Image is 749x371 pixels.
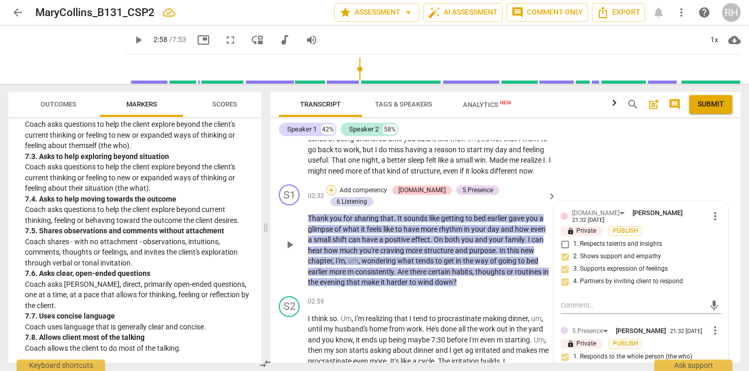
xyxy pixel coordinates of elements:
span: how [324,246,340,255]
span: done [441,325,458,333]
span: fullscreen [224,34,237,46]
span: Thank [308,214,330,222]
span: . [524,235,528,244]
span: ? [453,278,457,286]
span: have [362,235,379,244]
span: that [372,167,387,175]
span: it [466,167,471,175]
span: , [345,257,348,265]
span: win [474,156,486,164]
span: 02:59 [308,297,324,306]
button: Volume [302,31,321,49]
span: need [328,167,345,175]
span: like [383,225,395,233]
span: can [532,235,544,244]
button: Show/Hide comments [666,96,683,113]
span: structure [410,167,440,175]
span: of [364,167,372,175]
span: Filler word [348,257,358,265]
span: . [337,314,341,323]
span: auto_fix_high [428,6,441,19]
span: , [541,314,543,323]
button: Export [592,3,645,22]
span: , [359,145,363,154]
span: play_arrow [283,239,296,251]
span: . [394,214,397,222]
div: 7. 7. Uses concise language [25,311,253,322]
span: but [363,145,375,154]
span: this [507,246,521,255]
span: more_vert [709,210,721,222]
span: more [421,225,439,233]
button: AI Assessment [423,3,502,22]
span: structure [424,246,455,255]
p: Coach asks questions to help the client explore beyond the client's current thinking or feeling t... [25,119,253,151]
span: looks [471,167,490,175]
button: Please Do Not Submit until your Assessment is Complete [689,95,732,114]
div: 5.Presence [572,326,612,335]
span: help [698,6,711,19]
span: . [496,246,499,255]
span: play_arrow [132,34,145,46]
span: and [501,225,515,233]
span: me [509,156,521,164]
span: in [464,225,471,233]
button: Add voice comment [706,298,721,313]
span: the [463,257,475,265]
span: to [518,257,526,265]
span: husband's [335,325,369,333]
span: 3. Supports expression of feelings [573,264,668,274]
span: going [498,257,518,265]
span: kind [387,167,402,175]
span: from [389,325,406,333]
span: miss [389,145,405,154]
span: audiotrack [278,34,291,46]
span: feels [367,225,383,233]
span: glimpse [308,225,334,233]
span: having [405,145,429,154]
span: that [346,278,361,286]
span: you're [359,246,380,255]
span: , [440,167,443,175]
span: back [318,145,335,154]
span: search [627,98,639,111]
span: cloud_download [728,34,741,46]
span: might [308,167,328,175]
span: you [330,214,343,222]
p: Add competency [339,186,388,195]
span: useful [308,156,328,164]
span: can [348,235,362,244]
button: Hide comments panel [546,190,558,202]
span: the [516,325,528,333]
span: much [340,246,359,255]
span: that [394,314,409,323]
span: to [335,145,343,154]
span: earlier [308,268,329,276]
span: wind [418,278,435,286]
button: Fullscreen [221,31,240,49]
div: [DOMAIN_NAME] [572,208,619,218]
span: or [507,268,515,276]
span: It [397,214,404,222]
span: to [435,257,444,265]
div: 5.Presence [572,326,603,336]
span: / 7:53 [169,35,186,44]
div: 58% [383,124,397,135]
span: Tags & Speakers [375,100,432,108]
span: different [490,167,519,175]
span: Publish [617,339,633,348]
span: post_add [648,98,660,111]
span: have [404,225,421,233]
span: AI Assessment [428,6,498,19]
span: I [375,145,379,154]
span: do [379,145,389,154]
span: consistently [355,268,394,276]
label: Coach acts in response to the whole person of the client (the who). [557,351,717,363]
span: certain [428,268,452,276]
span: more_vert [675,6,688,19]
span: more [345,167,364,175]
p: Coach asks questions to help the client explore beyond current thinking, feeling or behaving towa... [25,204,253,226]
span: Submit [698,99,724,110]
span: dinner [508,314,528,323]
span: reason [434,145,458,154]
